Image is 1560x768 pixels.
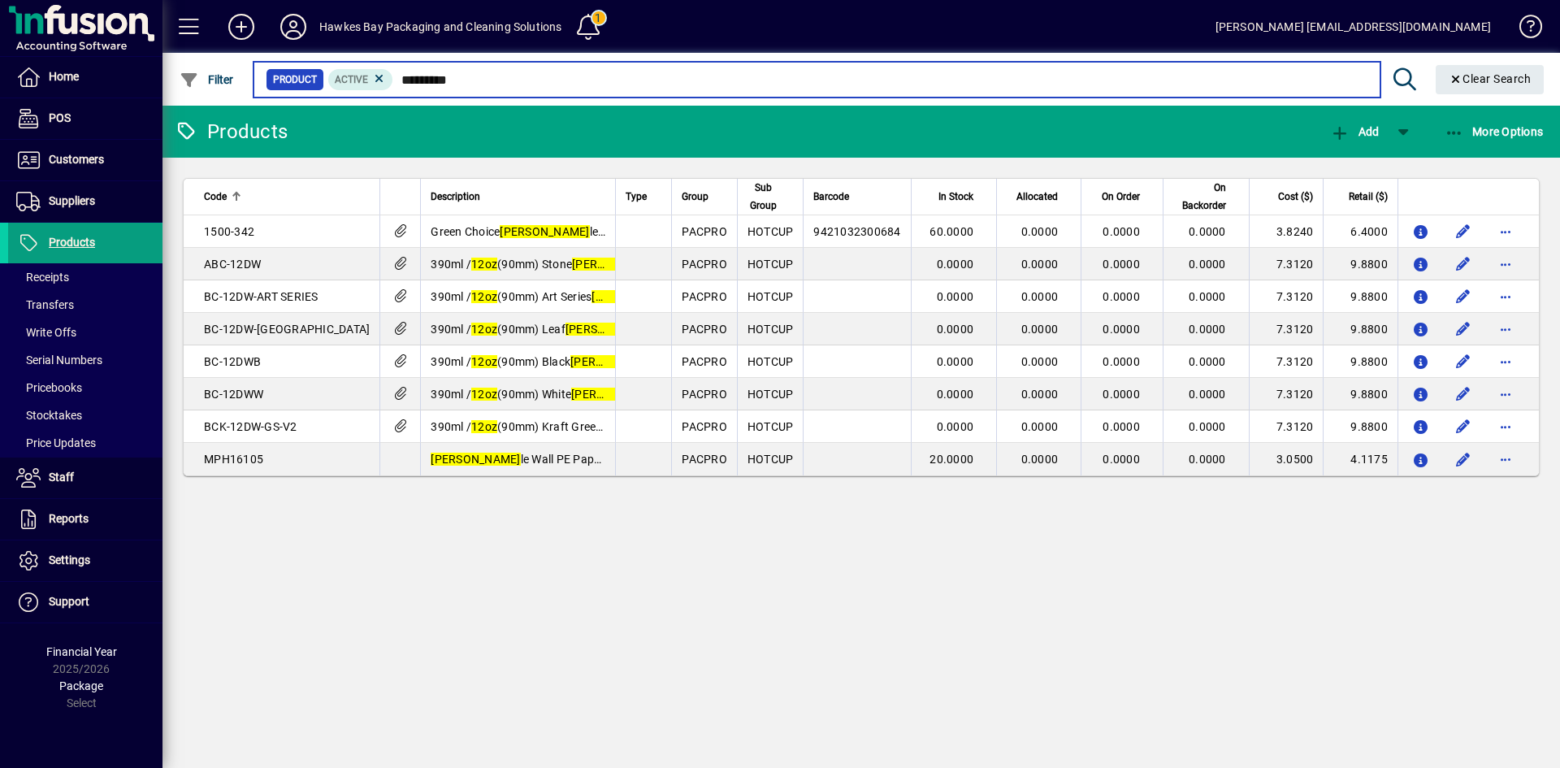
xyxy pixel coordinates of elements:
[8,346,162,374] a: Serial Numbers
[813,188,849,206] span: Barcode
[49,111,71,124] span: POS
[682,290,727,303] span: PACPRO
[49,595,89,608] span: Support
[747,420,794,433] span: HOTCUP
[471,355,497,368] em: 12oz
[8,319,162,346] a: Write Offs
[747,355,794,368] span: HOTCUP
[16,298,74,311] span: Transfers
[204,188,227,206] span: Code
[8,140,162,180] a: Customers
[626,188,647,206] span: Type
[1103,355,1140,368] span: 0.0000
[16,381,82,394] span: Pricebooks
[8,540,162,581] a: Settings
[1323,280,1397,313] td: 9.8800
[813,225,900,238] span: 9421032300684
[1249,215,1324,248] td: 3.8240
[1173,179,1226,215] span: On Backorder
[747,258,794,271] span: HOTCUP
[747,179,779,215] span: Sub Group
[1103,258,1140,271] span: 0.0000
[1189,420,1226,433] span: 0.0000
[431,188,605,206] div: Description
[1493,349,1519,375] button: More options
[431,453,520,466] em: [PERSON_NAME]
[175,65,238,94] button: Filter
[1189,258,1226,271] span: 0.0000
[1189,453,1226,466] span: 0.0000
[471,290,497,303] em: 12oz
[1021,225,1059,238] span: 0.0000
[431,453,860,466] span: le Wall PE Paper Cups - White, , 390ml (500) *90mm Diameter
[46,645,117,658] span: Financial Year
[747,388,794,401] span: HOTCUP
[1091,188,1155,206] div: On Order
[682,188,727,206] div: Group
[1189,355,1226,368] span: 0.0000
[921,188,989,206] div: In Stock
[1102,188,1140,206] span: On Order
[682,225,727,238] span: PACPRO
[1021,453,1059,466] span: 0.0000
[570,355,660,368] em: [PERSON_NAME]
[571,388,661,401] em: [PERSON_NAME]
[1016,188,1058,206] span: Allocated
[1450,284,1476,310] button: Edit
[1103,323,1140,336] span: 0.0000
[1021,290,1059,303] span: 0.0000
[431,290,755,303] span: 390ml / (90mm) Art Series le Wall BioCup
[1249,313,1324,345] td: 7.3120
[747,225,794,238] span: HOTCUP
[929,225,973,238] span: 60.0000
[8,263,162,291] a: Receipts
[49,553,90,566] span: Settings
[1021,355,1059,368] span: 0.0000
[431,188,480,206] span: Description
[937,258,974,271] span: 0.0000
[328,69,393,90] mat-chip: Activation Status: Active
[1323,378,1397,410] td: 9.8800
[572,258,661,271] em: [PERSON_NAME]
[929,453,973,466] span: 20.0000
[682,188,708,206] span: Group
[1103,453,1140,466] span: 0.0000
[813,188,900,206] div: Barcode
[335,74,368,85] span: Active
[1349,188,1388,206] span: Retail ($)
[16,354,102,367] span: Serial Numbers
[682,388,727,401] span: PACPRO
[8,181,162,222] a: Suppliers
[937,323,974,336] span: 0.0000
[1326,117,1383,146] button: Add
[1249,378,1324,410] td: 7.3120
[8,374,162,401] a: Pricebooks
[1323,215,1397,248] td: 6.4000
[747,323,794,336] span: HOTCUP
[1449,72,1532,85] span: Clear Search
[471,258,497,271] em: 12oz
[471,388,497,401] em: 12oz
[204,225,254,238] span: 1500-342
[1450,349,1476,375] button: Edit
[1323,248,1397,280] td: 9.8800
[8,499,162,540] a: Reports
[747,290,794,303] span: HOTCUP
[1493,284,1519,310] button: More options
[682,323,727,336] span: PACPRO
[1323,410,1397,443] td: 9.8800
[500,225,589,238] em: [PERSON_NAME]
[16,409,82,422] span: Stocktakes
[49,194,95,207] span: Suppliers
[1450,446,1476,472] button: Edit
[204,355,261,368] span: BC-12DWB
[1450,316,1476,342] button: Edit
[1330,125,1379,138] span: Add
[1493,219,1519,245] button: More options
[1103,225,1140,238] span: 0.0000
[747,453,794,466] span: HOTCUP
[1450,414,1476,440] button: Edit
[8,291,162,319] a: Transfers
[204,258,261,271] span: ABC-12DW
[626,188,661,206] div: Type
